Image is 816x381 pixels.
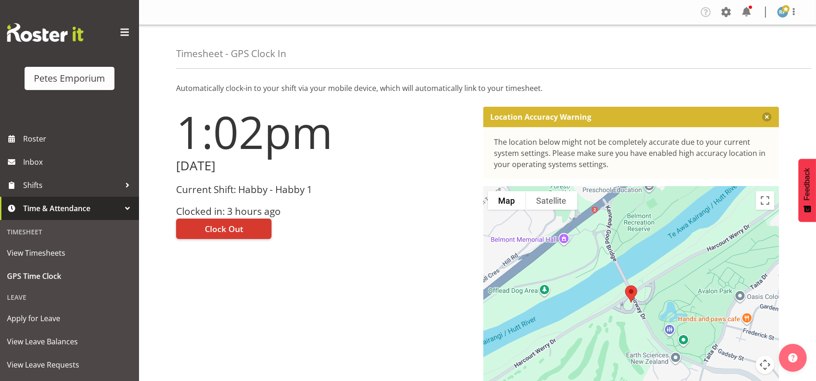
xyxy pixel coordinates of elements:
[23,155,134,169] span: Inbox
[2,241,137,265] a: View Timesheets
[176,48,286,59] h4: Timesheet - GPS Clock In
[176,219,272,239] button: Clock Out
[7,23,83,42] img: Rosterit website logo
[176,83,779,94] p: Automatically clock-in to your shift via your mobile device, which will automatically link to you...
[7,269,132,283] span: GPS Time Clock
[7,311,132,325] span: Apply for Leave
[798,159,816,222] button: Feedback - Show survey
[803,168,811,200] span: Feedback
[176,184,472,195] h3: Current Shift: Habby - Habby 1
[23,201,120,215] span: Time & Attendance
[526,191,577,210] button: Show satellite imagery
[2,307,137,330] a: Apply for Leave
[2,265,137,288] a: GPS Time Clock
[494,136,768,170] div: The location below might not be completely accurate due to your current system settings. Please m...
[23,178,120,192] span: Shifts
[2,330,137,353] a: View Leave Balances
[756,191,774,210] button: Toggle fullscreen view
[176,206,472,217] h3: Clocked in: 3 hours ago
[23,132,134,146] span: Roster
[7,335,132,349] span: View Leave Balances
[777,6,788,18] img: reina-puketapu721.jpg
[205,223,243,235] span: Clock Out
[788,353,797,362] img: help-xxl-2.png
[488,191,526,210] button: Show street map
[34,71,105,85] div: Petes Emporium
[7,358,132,372] span: View Leave Requests
[762,112,772,122] button: Close message
[2,288,137,307] div: Leave
[176,107,472,157] h1: 1:02pm
[7,246,132,260] span: View Timesheets
[491,112,592,122] p: Location Accuracy Warning
[756,355,774,374] button: Map camera controls
[2,353,137,376] a: View Leave Requests
[2,222,137,241] div: Timesheet
[176,159,472,173] h2: [DATE]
